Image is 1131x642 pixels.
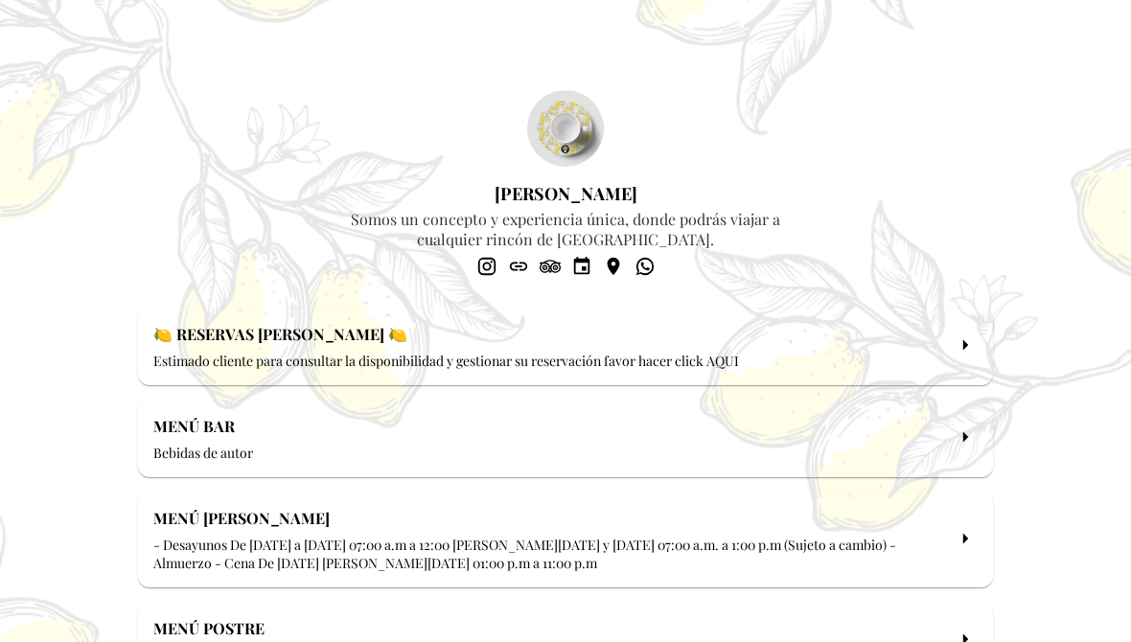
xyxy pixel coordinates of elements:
p: - Desayunos De [DATE] a [DATE] 07:00 a.m a 12:00 [PERSON_NAME][DATE] y [DATE] 07:00 a.m. a 1:00 p... [153,536,945,572]
p: Bebidas de autor [153,444,945,462]
h1: [PERSON_NAME] [340,182,791,205]
p: Estimado cliente para consultar la disponibilidad y gestionar su reservación favor hacer click AQUI [153,352,945,370]
a: social-link-TRIP_ADVISOR [537,253,564,280]
h2: 🍋 RESERVAS [PERSON_NAME] 🍋 [153,324,945,344]
a: social-link-INSTAGRAM [473,253,500,280]
a: social-link-RESERVATION_URL [568,253,595,280]
a: social-link-WEBSITE [505,253,532,280]
h2: MENÚ POSTRE [153,618,945,638]
a: social-link-GOOGLE_LOCATION [600,253,627,280]
p: Somos un concepto y experiencia única, donde podrás viajar a cualquier rincón de [GEOGRAPHIC_DATA]. [340,209,791,249]
a: social-link-WHATSAPP [632,253,658,280]
h2: MENÚ BAR [153,416,945,436]
h2: MENÚ [PERSON_NAME] [153,508,945,528]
